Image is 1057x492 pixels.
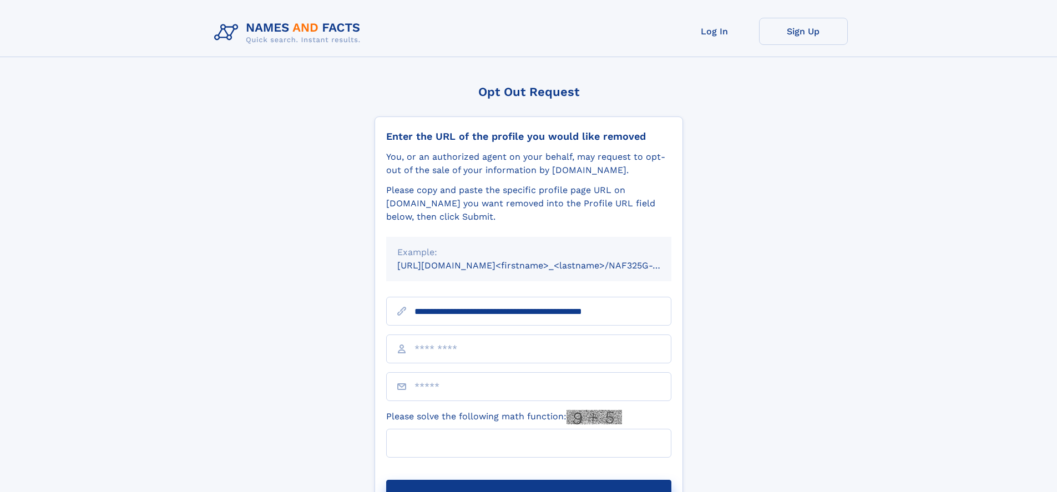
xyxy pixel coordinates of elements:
div: Please copy and paste the specific profile page URL on [DOMAIN_NAME] you want removed into the Pr... [386,184,671,224]
div: Enter the URL of the profile you would like removed [386,130,671,143]
div: You, or an authorized agent on your behalf, may request to opt-out of the sale of your informatio... [386,150,671,177]
div: Opt Out Request [375,85,683,99]
img: Logo Names and Facts [210,18,370,48]
a: Sign Up [759,18,848,45]
label: Please solve the following math function: [386,410,622,424]
a: Log In [670,18,759,45]
div: Example: [397,246,660,259]
small: [URL][DOMAIN_NAME]<firstname>_<lastname>/NAF325G-xxxxxxxx [397,260,692,271]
